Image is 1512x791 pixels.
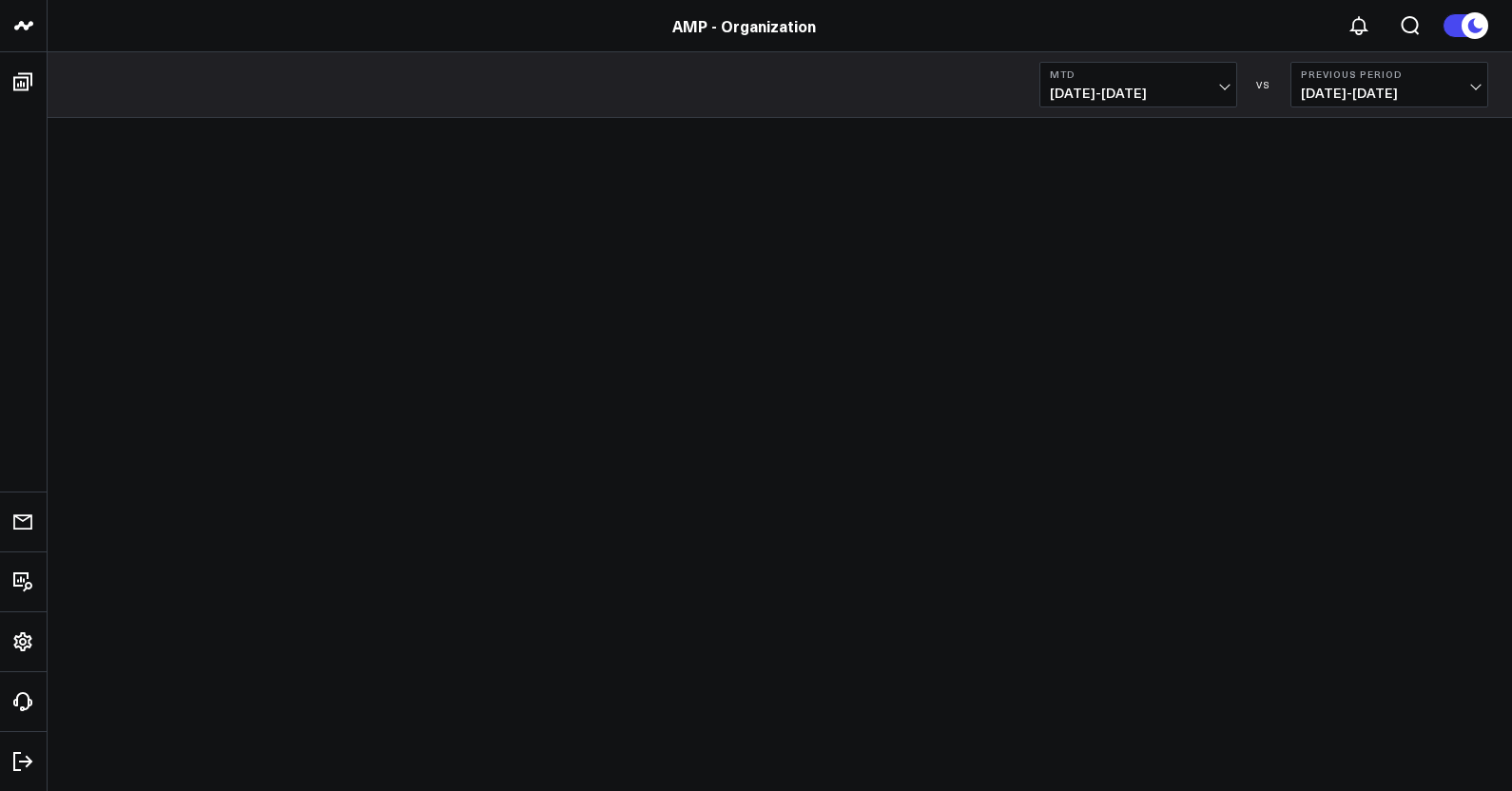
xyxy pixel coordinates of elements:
span: [DATE] - [DATE] [1050,86,1227,101]
button: Previous Period[DATE]-[DATE] [1290,62,1488,107]
span: [DATE] - [DATE] [1301,86,1478,101]
b: MTD [1050,68,1227,80]
div: VS [1247,79,1281,90]
button: MTD[DATE]-[DATE] [1039,62,1237,107]
b: Previous Period [1301,68,1478,80]
a: AMP - Organization [672,15,816,36]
